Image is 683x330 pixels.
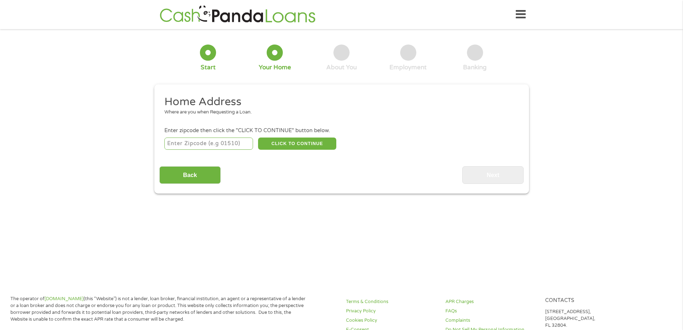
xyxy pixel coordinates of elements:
[445,317,536,324] a: Complaints
[445,308,536,315] a: FAQs
[545,308,636,329] p: [STREET_ADDRESS], [GEOGRAPHIC_DATA], FL 32804.
[462,166,524,184] input: Next
[159,166,221,184] input: Back
[164,109,513,116] div: Where are you when Requesting a Loan.
[164,138,253,150] input: Enter Zipcode (e.g 01510)
[389,64,427,71] div: Employment
[463,64,487,71] div: Banking
[158,4,318,25] img: GetLoanNow Logo
[346,298,437,305] a: Terms & Conditions
[545,297,636,304] h4: Contacts
[10,296,309,323] p: The operator of (this “Website”) is not a lender, loan broker, financial institution, an agent or...
[45,296,84,302] a: [DOMAIN_NAME]
[326,64,357,71] div: About You
[259,64,291,71] div: Your Home
[164,95,513,109] h2: Home Address
[258,138,336,150] button: CLICK TO CONTINUE
[201,64,216,71] div: Start
[346,308,437,315] a: Privacy Policy
[445,298,536,305] a: APR Charges
[164,127,518,135] div: Enter zipcode then click the "CLICK TO CONTINUE" button below.
[346,317,437,324] a: Cookies Policy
